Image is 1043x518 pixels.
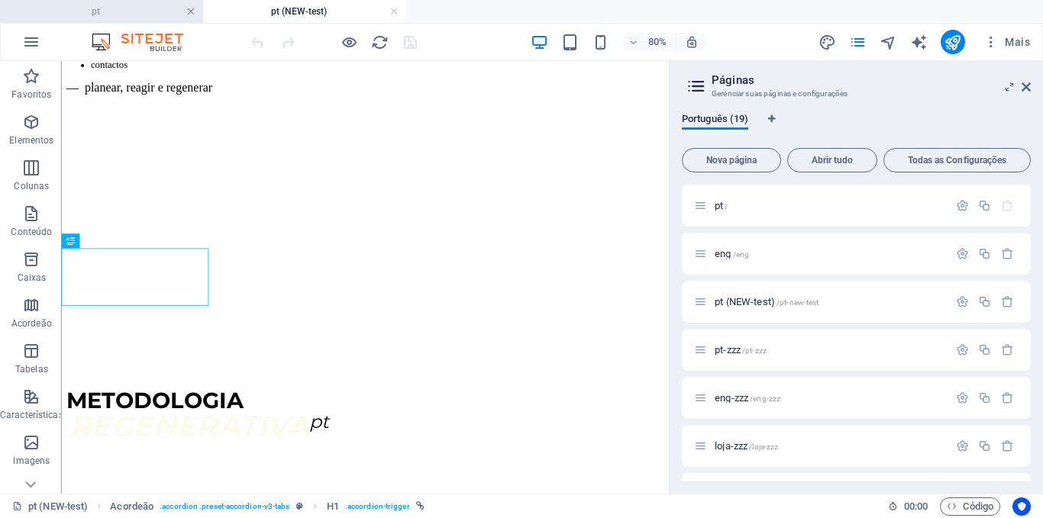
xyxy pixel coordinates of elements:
[682,148,781,172] button: Nova página
[712,73,1031,87] h2: Páginas
[910,33,928,51] button: text_generator
[715,296,819,307] span: pt (NEW-test)
[682,113,1031,142] div: Guia de Idiomas
[880,34,897,51] i: Navegador
[371,34,389,51] i: Recarregar página
[750,394,780,403] span: /eng-zzz
[710,393,948,403] div: eng-zzz/eng-zzz
[1001,439,1014,452] div: Remover
[14,180,49,192] p: Colunas
[345,497,410,516] span: . accordion-trigger
[749,442,778,451] span: /loja-zzz
[910,34,928,51] i: AI Writer
[710,441,948,451] div: loja-zzz/loja-zzz
[977,30,1036,54] button: Mais
[1001,295,1014,308] div: Remover
[13,455,50,467] p: Imagens
[1001,247,1014,260] div: Remover
[978,247,991,260] div: Duplicar
[715,200,728,211] span: Clique para abrir a página
[880,33,898,51] button: navigator
[940,497,1000,516] button: Código
[890,156,1024,165] span: Todas as Configurações
[956,343,969,356] div: Configurações
[1001,391,1014,404] div: Remover
[416,502,425,510] i: Este elemento está vinculado
[1001,343,1014,356] div: Remover
[915,500,917,512] span: :
[849,34,867,51] i: Páginas (Ctrl+Alt+S)
[947,497,993,516] span: Código
[742,346,767,355] span: /pt-zzz
[978,439,991,452] div: Duplicar
[370,33,389,51] button: reload
[978,391,991,404] div: Duplicar
[715,248,749,259] span: Clique para abrir a página
[787,148,877,172] button: Abrir tudo
[88,33,202,51] img: Editor Logo
[978,295,991,308] div: Duplicar
[11,226,52,238] p: Conteúdo
[956,391,969,404] div: Configurações
[956,439,969,452] div: Configurações
[983,34,1030,50] span: Mais
[11,317,52,330] p: Acordeão
[849,33,867,51] button: pages
[956,247,969,260] div: Configurações
[883,148,1031,172] button: Todas as Configurações
[819,33,837,51] button: design
[110,497,153,516] span: Clique para selecionar. Clique duas vezes para editar
[956,199,969,212] div: Configurações
[956,295,969,308] div: Configurações
[712,87,1000,101] h3: Gerenciar suas páginas e configurações
[11,88,51,101] p: Favoritos
[710,249,948,259] div: eng/eng
[15,363,48,375] p: Tabelas
[327,497,339,516] span: Clique para selecionar. Clique duas vezes para editar
[733,250,750,259] span: /eng
[12,497,88,516] a: Clique para cancelar a seleção. Clique duas vezes para abrir as Páginas
[645,33,670,51] h6: 80%
[710,345,948,355] div: pt-zzz/pt-zzz
[340,33,358,51] button: Clique aqui para sair do modo de visualização e continuar editando
[725,202,728,211] span: /
[904,497,928,516] span: 00 00
[941,30,965,54] button: publish
[689,156,774,165] span: Nova página
[9,134,53,146] p: Elementos
[1001,199,1014,212] div: A página inicial não pode ser excluída
[777,298,819,307] span: /pt-new-test
[685,35,699,49] i: Ao redimensionar, ajusta automaticamente o nível de zoom para caber no dispositivo escolhido.
[1012,497,1031,516] button: Usercentrics
[110,497,424,516] nav: breadcrumb
[622,33,676,51] button: 80%
[160,497,289,516] span: . accordion .preset-accordion-v3-tabs
[710,297,948,307] div: pt (NEW-test)/pt-new-test
[888,497,928,516] h6: Tempo de sessão
[944,34,961,51] i: Publicar
[794,156,870,165] span: Abrir tudo
[715,344,767,356] span: Clique para abrir a página
[819,34,836,51] i: Design (Ctrl+Alt+Y)
[715,440,778,452] span: Clique para abrir a página
[978,199,991,212] div: Duplicar
[203,3,406,20] h4: pt (NEW-test)
[296,502,303,510] i: Este elemento é uma predefinição personalizável
[18,272,47,284] p: Caixas
[710,201,948,211] div: pt/
[715,392,780,404] span: Clique para abrir a página
[682,110,748,131] span: Português (19)
[978,343,991,356] div: Duplicar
